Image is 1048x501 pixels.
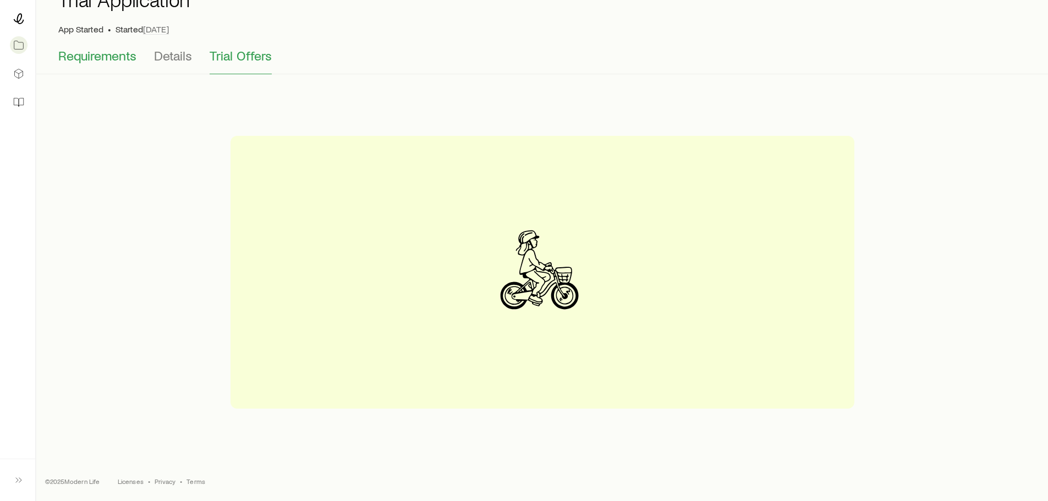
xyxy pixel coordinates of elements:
[108,24,111,35] span: •
[210,48,272,63] span: Trial Offers
[58,48,1026,74] div: Application details tabs
[45,477,100,486] p: © 2025 Modern Life
[186,477,205,486] a: Terms
[148,477,150,486] span: •
[180,477,182,486] span: •
[58,48,136,63] span: Requirements
[155,477,175,486] a: Privacy
[116,24,169,35] p: Started
[154,48,192,63] span: Details
[143,24,169,35] span: [DATE]
[118,477,144,486] a: Licenses
[58,24,103,35] span: App Started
